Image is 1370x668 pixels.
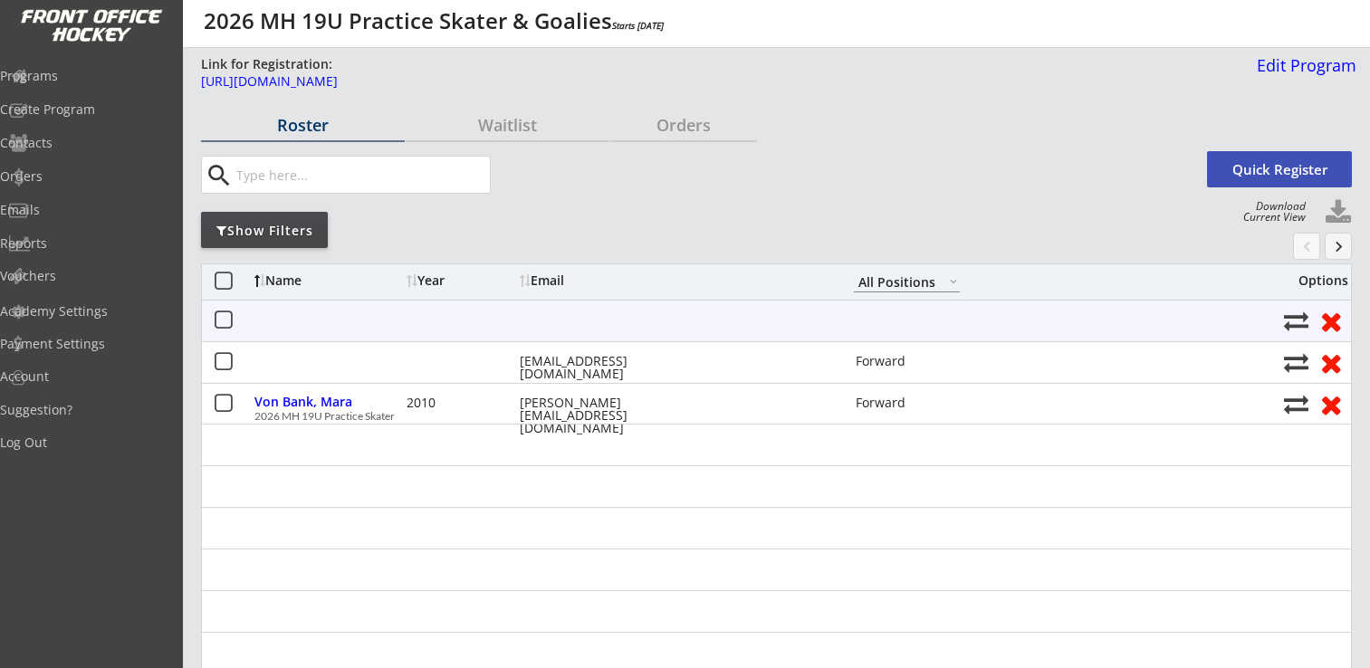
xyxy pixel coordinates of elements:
button: Quick Register [1207,151,1352,187]
div: Roster [201,117,405,133]
div: Edit Program [1250,57,1356,73]
div: [PERSON_NAME][EMAIL_ADDRESS][DOMAIN_NAME] [520,396,683,434]
div: Name [254,274,402,287]
button: Move player [1284,350,1308,375]
div: Von Bank, Mara [254,396,402,408]
div: Orders [610,117,757,133]
a: Edit Program [1250,57,1356,89]
button: Remove from roster (no refund) [1314,307,1347,335]
div: Email [520,274,683,287]
button: Move player [1284,392,1308,416]
em: Starts [DATE] [612,19,664,32]
div: Show Filters [201,222,328,240]
div: [URL][DOMAIN_NAME] [201,75,1114,88]
div: Forward [856,355,962,367]
button: Remove from roster (no refund) [1314,390,1347,418]
div: 2010 [407,396,515,409]
button: search [204,161,234,190]
div: Options [1284,274,1348,287]
div: Link for Registration: [201,55,335,73]
button: keyboard_arrow_right [1325,233,1352,260]
div: Forward [856,396,962,409]
div: Year [407,274,515,287]
button: Move player [1284,309,1308,333]
div: 2026 MH 19U Practice Skater [254,411,1274,422]
button: Remove from roster (no refund) [1314,348,1347,377]
input: Type here... [233,157,490,193]
button: chevron_left [1293,233,1320,260]
div: Waitlist [406,117,609,133]
button: Click to download full roster. Your browser settings may try to block it, check your security set... [1325,199,1352,226]
div: [EMAIL_ADDRESS][DOMAIN_NAME] [520,355,683,380]
div: Download Current View [1234,201,1306,223]
a: [URL][DOMAIN_NAME] [201,75,1114,98]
